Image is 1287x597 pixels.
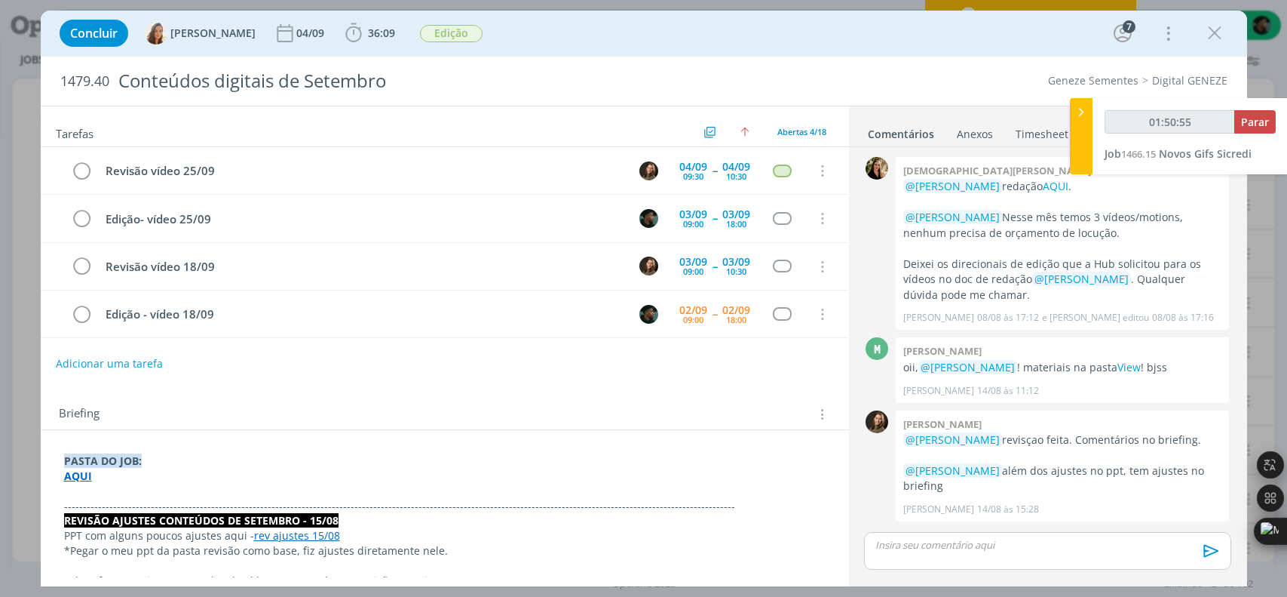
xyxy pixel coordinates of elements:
[722,209,750,220] div: 03/09
[683,315,703,324] div: 09:00
[1152,311,1214,325] span: 08/08 às 17:16
[56,123,93,141] span: Tarefas
[55,350,164,377] button: Adicionar uma tarefa
[41,11,1247,586] div: dialog
[296,28,327,38] div: 04/09
[1123,20,1135,33] div: 7
[726,267,746,275] div: 10:30
[903,463,1221,494] p: além dos ajustes no ppt, tem ajustes no briefing
[1015,120,1069,142] a: Timesheet
[100,305,626,324] div: Edição - vídeo 18/09
[722,162,750,172] div: 04/09
[638,159,660,182] button: J
[638,303,660,325] button: K
[712,213,717,223] span: --
[866,337,888,360] div: M
[726,315,746,324] div: 18:00
[903,311,974,325] p: [PERSON_NAME]
[726,172,746,180] div: 10:30
[683,267,703,275] div: 09:00
[64,513,339,528] strong: REVISÃO AJUSTES CONTEÚDOS DE SETEMBRO - 15/08
[977,311,1039,325] span: 08/08 às 17:12
[170,28,256,38] span: [PERSON_NAME]
[100,257,626,276] div: Revisão vídeo 18/09
[64,528,826,543] p: PPT com alguns poucos ajustes aqui -
[638,207,660,229] button: K
[100,162,626,180] div: Revisão vídeo 25/09
[64,454,142,468] strong: PASTA DO JOB:
[1048,73,1138,88] a: Geneze Sementes
[1152,73,1227,88] a: Digital GENEZE
[712,309,717,319] span: --
[1111,21,1135,45] button: 7
[679,209,707,220] div: 03/09
[64,499,826,514] p: -------------------------------------------------------------------------------------------------...
[64,543,826,559] p: *Pegar o meu ppt da pasta revisão como base, fiz ajustes diretamente nele.
[866,157,888,180] img: C
[679,305,707,315] div: 02/09
[903,417,982,431] b: [PERSON_NAME]
[639,257,658,275] img: J
[100,210,626,229] div: Edição- vídeo 25/09
[60,20,128,47] button: Concluir
[903,384,974,398] p: [PERSON_NAME]
[1234,110,1276,134] button: Parar
[419,24,483,43] button: Edição
[903,360,1221,375] p: oii, ! materiais na pasta ! bjss
[638,255,660,278] button: J
[342,21,399,45] button: 36:09
[683,220,703,228] div: 09:00
[740,128,749,137] img: arrow-up.svg
[1159,146,1252,161] span: Novos Gifs Sicredi
[903,164,1091,177] b: [DEMOGRAPHIC_DATA][PERSON_NAME]
[679,257,707,267] div: 03/09
[903,344,982,358] b: [PERSON_NAME]
[60,73,109,90] span: 1479.40
[70,27,118,39] span: Concluir
[777,126,826,137] span: Abertas 4/18
[683,172,703,180] div: 09:30
[905,432,1000,447] span: @[PERSON_NAME]
[903,179,1221,194] p: redação .
[957,127,993,142] div: Anexos
[866,411,888,433] img: J
[420,25,483,42] span: Edição
[1034,272,1129,286] span: @[PERSON_NAME]
[726,220,746,228] div: 18:00
[1117,360,1141,374] a: View
[722,305,750,315] div: 02/09
[866,529,888,552] div: M
[64,469,92,483] a: AQUI
[679,162,707,172] div: 04/09
[903,432,1221,448] p: revisçao feita. Comentários no briefing.
[905,463,1000,478] span: @[PERSON_NAME]
[145,22,167,45] img: V
[254,528,340,543] a: rev ajustes 15/08
[639,209,658,228] img: K
[64,574,826,589] p: Faltou fazer os ajustes nas telas de vídeo, comentados na revisão anterior;
[59,405,100,424] span: Briefing
[639,162,658,180] img: J
[1043,179,1068,193] a: AQUI
[921,360,1015,374] span: @[PERSON_NAME]
[1105,146,1252,161] a: Job1466.15Novos Gifs Sicredi
[145,22,256,45] button: V[PERSON_NAME]
[712,165,717,176] span: --
[905,179,1000,193] span: @[PERSON_NAME]
[1042,311,1149,325] span: e [PERSON_NAME] editou
[639,305,658,324] img: K
[1241,115,1269,129] span: Parar
[903,210,1221,241] p: Nesse mês temos 3 vídeos/motions, nenhum precisa de orçamento de locução.
[867,120,935,142] a: Comentários
[905,210,1000,224] span: @[PERSON_NAME]
[903,257,1221,303] p: Deixei os direcionais de edição que a Hub solicitou para os vídeos no doc de redação . Qualquer d...
[112,63,735,100] div: Conteúdos digitais de Setembro
[712,261,717,272] span: --
[368,26,395,40] span: 36:09
[977,503,1039,516] span: 14/08 às 15:28
[1121,147,1156,161] span: 1466.15
[722,257,750,267] div: 03/09
[903,503,974,516] p: [PERSON_NAME]
[977,384,1039,398] span: 14/08 às 11:12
